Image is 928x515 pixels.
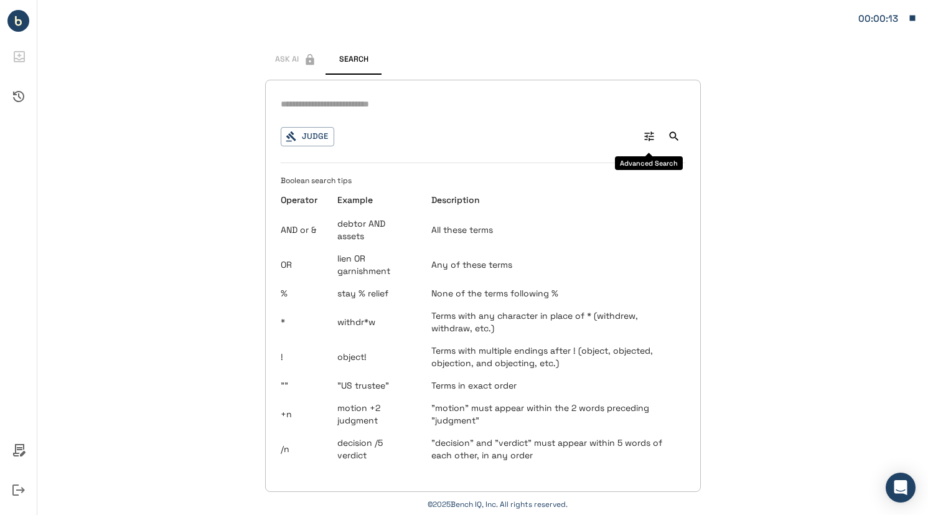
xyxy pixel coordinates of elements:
td: "motion" must appear within the 2 words preceding "judgment" [421,397,685,432]
td: Terms in exact order [421,374,685,397]
button: Advanced Search [638,125,660,148]
td: Any of these terms [421,247,685,282]
button: Search [663,125,685,148]
td: AND or & [281,212,327,247]
td: None of the terms following % [421,282,685,305]
th: Operator [281,187,327,212]
td: +n [281,397,327,432]
td: OR [281,247,327,282]
div: Advanced Search [615,156,683,170]
td: debtor AND assets [327,212,421,247]
td: ! [281,339,327,374]
span: Boolean search tips [281,176,352,196]
td: "US trustee" [327,374,421,397]
th: Example [327,187,421,212]
td: % [281,282,327,305]
td: Terms with any character in place of * (withdrew, withdraw, etc.) [421,305,685,339]
button: Matter: 156523-444848 [852,5,923,31]
td: Terms with multiple endings after ! (object, objected, objection, and objecting, etc.) [421,339,685,374]
td: lien OR garnishment [327,247,421,282]
td: motion +2 judgment [327,397,421,432]
td: All these terms [421,212,685,247]
td: withdr*w [327,305,421,339]
button: Search [326,45,382,75]
div: Matter: 156523-444848 [858,11,902,27]
div: Open Intercom Messenger [886,473,916,503]
td: /n [281,432,327,466]
td: stay % relief [327,282,421,305]
span: This feature has been disabled by your account admin. [265,45,326,75]
th: Description [421,187,685,212]
td: decision /5 verdict [327,432,421,466]
td: "decision" and "verdict" must appear within 5 words of each other, in any order [421,432,685,466]
td: "" [281,374,327,397]
button: Judge [281,127,334,146]
td: object! [327,339,421,374]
